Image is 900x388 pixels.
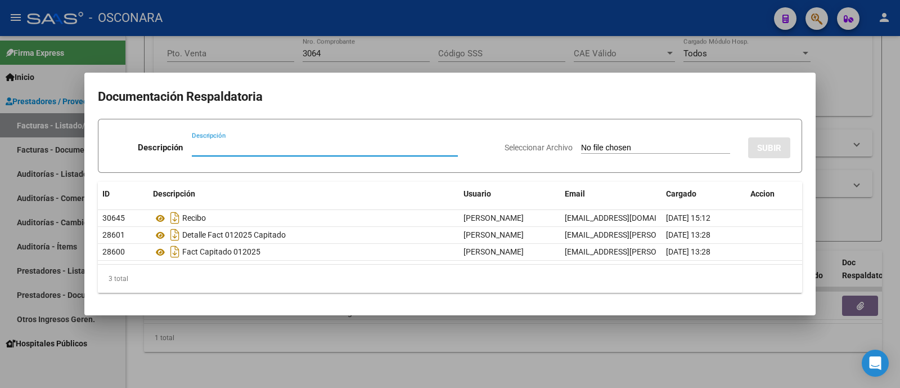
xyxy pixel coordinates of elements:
[565,247,750,256] span: [EMAIL_ADDRESS][PERSON_NAME][DOMAIN_NAME]
[746,182,802,206] datatable-header-cell: Accion
[102,247,125,256] span: 28600
[138,141,183,154] p: Descripción
[168,226,182,244] i: Descargar documento
[565,189,585,198] span: Email
[666,230,710,239] span: [DATE] 13:28
[757,143,781,153] span: SUBIR
[560,182,661,206] datatable-header-cell: Email
[463,247,524,256] span: [PERSON_NAME]
[168,209,182,227] i: Descargar documento
[153,189,195,198] span: Descripción
[168,243,182,261] i: Descargar documento
[148,182,459,206] datatable-header-cell: Descripción
[153,243,454,261] div: Fact Capitado 012025
[153,209,454,227] div: Recibo
[98,86,802,108] h2: Documentación Respaldatoria
[153,226,454,244] div: Detalle Fact 012025 Capitado
[463,189,491,198] span: Usuario
[862,350,889,377] div: Open Intercom Messenger
[750,189,775,198] span: Accion
[98,265,802,293] div: 3 total
[666,247,710,256] span: [DATE] 13:28
[505,143,573,152] span: Seleccionar Archivo
[666,213,710,222] span: [DATE] 15:12
[102,230,125,239] span: 28601
[565,230,750,239] span: [EMAIL_ADDRESS][PERSON_NAME][DOMAIN_NAME]
[102,213,125,222] span: 30645
[463,230,524,239] span: [PERSON_NAME]
[661,182,746,206] datatable-header-cell: Cargado
[748,137,790,158] button: SUBIR
[102,189,110,198] span: ID
[98,182,148,206] datatable-header-cell: ID
[459,182,560,206] datatable-header-cell: Usuario
[666,189,696,198] span: Cargado
[565,213,690,222] span: [EMAIL_ADDRESS][DOMAIN_NAME]
[463,213,524,222] span: [PERSON_NAME]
